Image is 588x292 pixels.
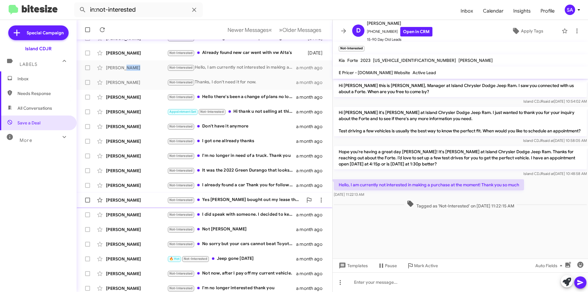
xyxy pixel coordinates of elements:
[305,50,327,56] div: [DATE]
[279,26,282,34] span: »
[184,257,207,261] span: Not-Interested
[167,49,305,56] div: Already found new car went with vw Alta's
[296,65,327,71] div: a month ago
[106,94,167,100] div: [PERSON_NAME]
[334,146,587,169] p: Hope you're having a great day [PERSON_NAME]! It's [PERSON_NAME] at Island Chrysler Dodge Jeep Ra...
[296,256,327,262] div: a month ago
[334,107,587,136] p: Hi [PERSON_NAME] it's [PERSON_NAME] at Island Chrysler Dodge Jeep Ram. I just wanted to thank you...
[167,211,296,218] div: I did speak with someone. I decided to keep my challenger, not purchase or lease anything at this...
[296,285,327,291] div: a month ago
[106,197,167,203] div: [PERSON_NAME]
[167,241,296,248] div: No sorry but your cars cannot beat Toyota on gas
[373,260,402,271] button: Pause
[167,167,296,174] div: It was the 2022 Green Durango that looks like is sold. I'm no longer interested. Thank you
[167,285,296,292] div: I'm no longer interested thank you
[523,99,587,104] span: Island CDJR [DATE] 10:54:02 AM
[347,58,358,63] span: Forte
[360,58,371,63] span: 2023
[106,212,167,218] div: [PERSON_NAME]
[334,179,524,190] p: Hello, I am currently not interested in making a purchase at the moment! Thank you so much
[356,26,361,36] span: D
[167,196,303,203] div: Yes [PERSON_NAME] bought out my lease thank you
[106,285,167,291] div: [PERSON_NAME]
[167,255,296,262] div: Jeep gone [DATE]
[169,139,193,143] span: Not-Interested
[106,138,167,144] div: [PERSON_NAME]
[106,271,167,277] div: [PERSON_NAME]
[523,138,587,143] span: Island CDJR [DATE] 10:58:05 AM
[296,94,327,100] div: a month ago
[169,80,193,84] span: Not-Interested
[400,27,432,36] a: Open in CRM
[404,200,517,209] span: Tagged as 'Not-Interested' on [DATE] 11:22:15 AM
[543,138,554,143] span: said at
[106,79,167,85] div: [PERSON_NAME]
[200,110,224,114] span: Not-Interested
[167,108,296,115] div: Hi thank u not selling at this time
[27,30,64,36] span: Special Campaign
[167,138,296,145] div: I got one allready thanks
[296,271,327,277] div: a month ago
[169,110,196,114] span: Appointment Set
[169,286,193,290] span: Not-Interested
[167,226,296,233] div: Not [PERSON_NAME]
[367,36,432,43] span: 15-90 Day Old Leads
[334,80,587,97] p: Hi [PERSON_NAME] this is [PERSON_NAME], Manager at Island Chrysler Dodge Jeep Ram. I saw you conn...
[228,27,269,33] span: Newer Messages
[339,70,410,75] span: E Pricer - [DOMAIN_NAME] Website
[106,65,167,71] div: [PERSON_NAME]
[523,171,587,176] span: Island CDJR [DATE] 10:48:58 AM
[167,152,296,159] div: I'm no longer in need of a truck. Thank you
[167,79,296,86] div: Thanks, I don't need it for now.
[169,154,193,158] span: Not-Interested
[367,20,432,27] span: [PERSON_NAME]
[169,213,193,217] span: Not-Interested
[536,2,560,20] a: Profile
[402,260,443,271] button: Mark Active
[8,25,69,40] a: Special Campaign
[521,25,543,36] span: Apply Tags
[106,168,167,174] div: [PERSON_NAME]
[296,212,327,218] div: a month ago
[296,241,327,247] div: a month ago
[508,2,536,20] a: Insights
[167,182,296,189] div: I already found a car Thank you for following up
[367,27,432,36] span: [PHONE_NUMBER]
[169,271,193,275] span: Not-Interested
[339,58,345,63] span: Kia
[296,168,327,174] div: a month ago
[106,50,167,56] div: [PERSON_NAME]
[296,109,327,115] div: a month ago
[414,260,438,271] span: Mark Active
[296,182,327,188] div: a month ago
[456,2,478,20] a: Inbox
[106,109,167,115] div: [PERSON_NAME]
[296,138,327,144] div: a month ago
[167,64,296,71] div: Hello, I am currently not interested in making a purchase at the moment! Thank you so much
[106,256,167,262] div: [PERSON_NAME]
[282,27,321,33] span: Older Messages
[167,270,296,277] div: Not now, after I pay off my current vehicle.
[478,2,508,20] span: Calendar
[296,123,327,130] div: a month ago
[169,227,193,231] span: Not-Interested
[275,24,325,36] button: Next
[20,138,32,143] span: More
[106,182,167,188] div: [PERSON_NAME]
[167,123,296,130] div: Don't have it anymore
[530,260,570,271] button: Auto Fields
[169,169,193,173] span: Not-Interested
[337,260,368,271] span: Templates
[106,153,167,159] div: [PERSON_NAME]
[496,25,559,36] button: Apply Tags
[169,257,180,261] span: 🔥 Hot
[17,105,52,111] span: All Conversations
[106,241,167,247] div: [PERSON_NAME]
[334,192,364,197] span: [DATE] 11:22:13 AM
[543,171,554,176] span: said at
[535,260,565,271] span: Auto Fields
[17,120,40,126] span: Save a Deal
[413,70,436,75] span: Active Lead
